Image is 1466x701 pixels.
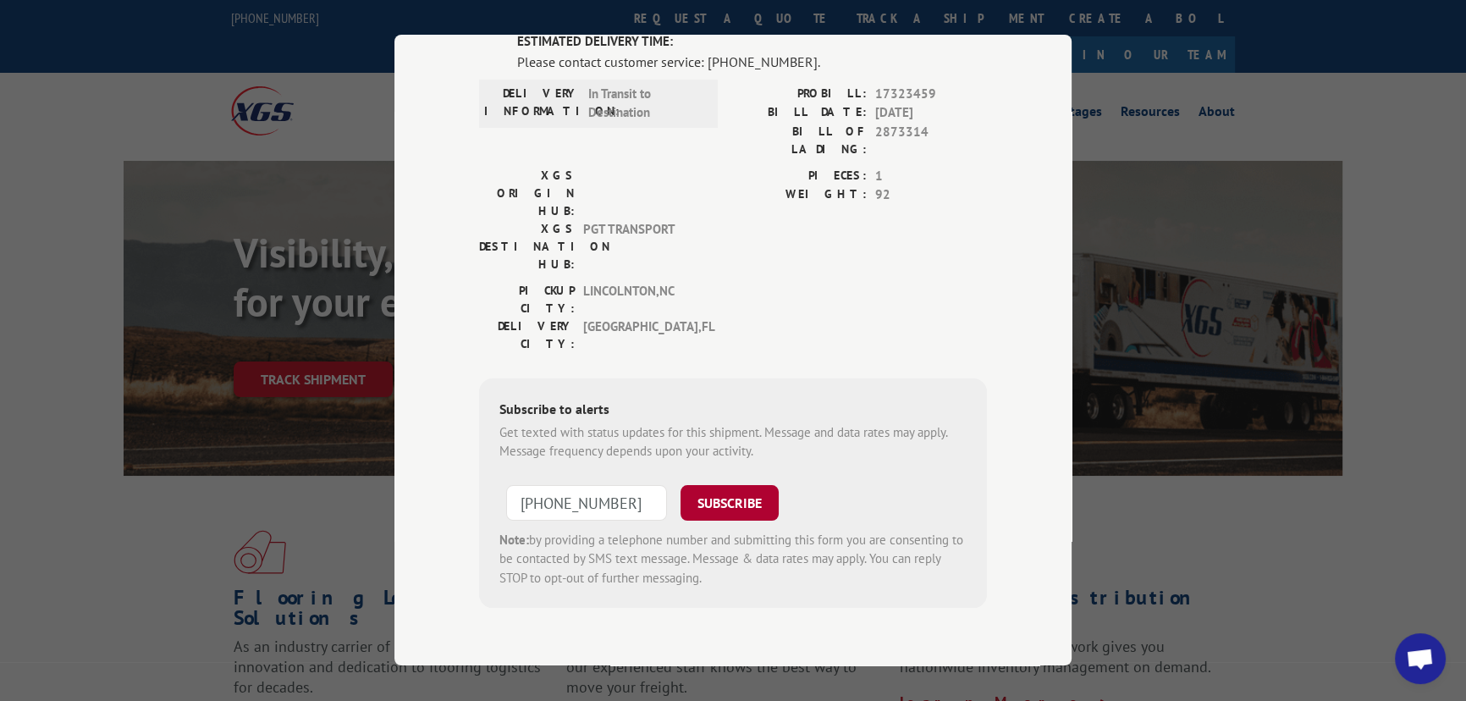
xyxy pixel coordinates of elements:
[681,485,779,521] button: SUBSCRIBE
[875,185,987,205] span: 92
[499,399,967,423] div: Subscribe to alerts
[484,85,580,123] label: DELIVERY INFORMATION:
[479,317,575,353] label: DELIVERY CITY:
[479,282,575,317] label: PICKUP CITY:
[517,52,987,72] div: Please contact customer service: [PHONE_NUMBER].
[733,167,867,186] label: PIECES:
[583,220,697,273] span: PGT TRANSPORT
[499,531,967,588] div: by providing a telephone number and submitting this form you are consenting to be contacted by SM...
[479,220,575,273] label: XGS DESTINATION HUB:
[499,532,529,548] strong: Note:
[733,85,867,104] label: PROBILL:
[479,167,575,220] label: XGS ORIGIN HUB:
[875,167,987,186] span: 1
[517,32,987,52] label: ESTIMATED DELIVERY TIME:
[733,123,867,158] label: BILL OF LADING:
[875,123,987,158] span: 2873314
[733,103,867,123] label: BILL DATE:
[875,103,987,123] span: [DATE]
[506,485,667,521] input: Phone Number
[1395,633,1446,684] a: Open chat
[733,185,867,205] label: WEIGHT:
[583,282,697,317] span: LINCOLNTON , NC
[875,85,987,104] span: 17323459
[583,317,697,353] span: [GEOGRAPHIC_DATA] , FL
[588,85,703,123] span: In Transit to Destination
[499,423,967,461] div: Get texted with status updates for this shipment. Message and data rates may apply. Message frequ...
